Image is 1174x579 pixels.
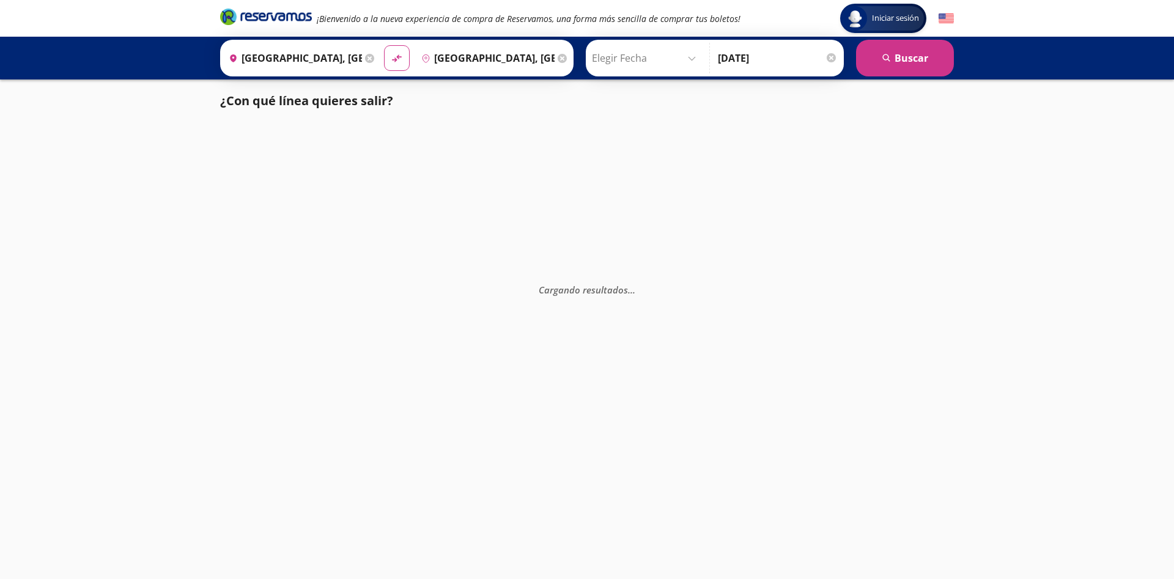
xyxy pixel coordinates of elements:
[867,12,924,24] span: Iniciar sesión
[220,92,393,110] p: ¿Con qué línea quieres salir?
[317,13,740,24] em: ¡Bienvenido a la nueva experiencia de compra de Reservamos, una forma más sencilla de comprar tus...
[633,283,635,295] span: .
[220,7,312,26] i: Brand Logo
[630,283,633,295] span: .
[592,43,701,73] input: Elegir Fecha
[939,11,954,26] button: English
[224,43,362,73] input: Buscar Origen
[718,43,838,73] input: Opcional
[856,40,954,76] button: Buscar
[539,283,635,295] em: Cargando resultados
[416,43,555,73] input: Buscar Destino
[628,283,630,295] span: .
[220,7,312,29] a: Brand Logo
